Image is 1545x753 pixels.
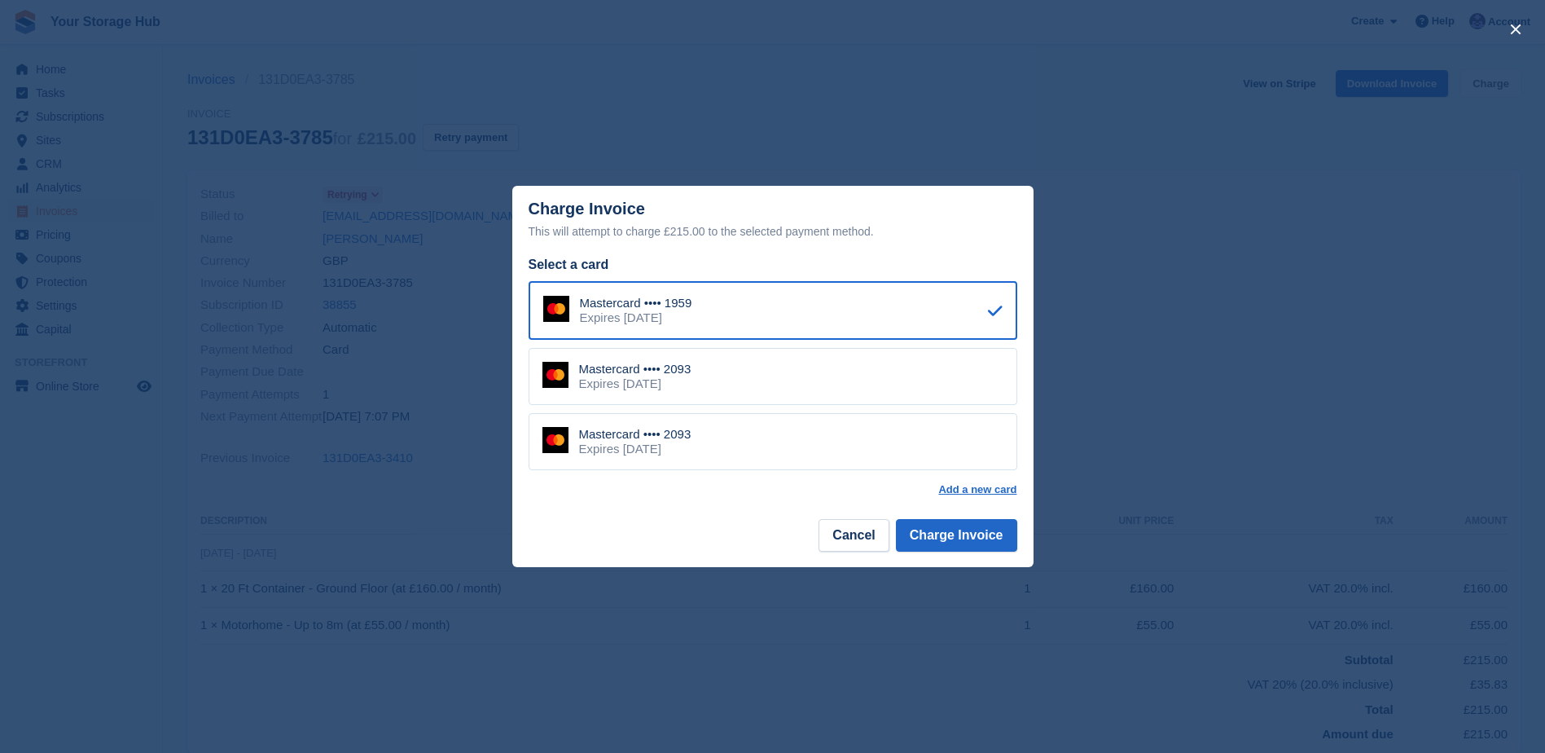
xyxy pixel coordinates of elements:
[819,519,889,552] button: Cancel
[938,483,1016,496] a: Add a new card
[580,296,692,310] div: Mastercard •••• 1959
[896,519,1017,552] button: Charge Invoice
[542,427,568,453] img: Mastercard Logo
[579,427,691,442] div: Mastercard •••• 2093
[529,255,1017,275] div: Select a card
[543,296,569,322] img: Mastercard Logo
[579,362,691,376] div: Mastercard •••• 2093
[579,376,691,391] div: Expires [DATE]
[579,442,691,456] div: Expires [DATE]
[529,222,1017,241] div: This will attempt to charge £215.00 to the selected payment method.
[580,310,692,325] div: Expires [DATE]
[529,200,1017,241] div: Charge Invoice
[1503,16,1529,42] button: close
[542,362,568,388] img: Mastercard Logo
